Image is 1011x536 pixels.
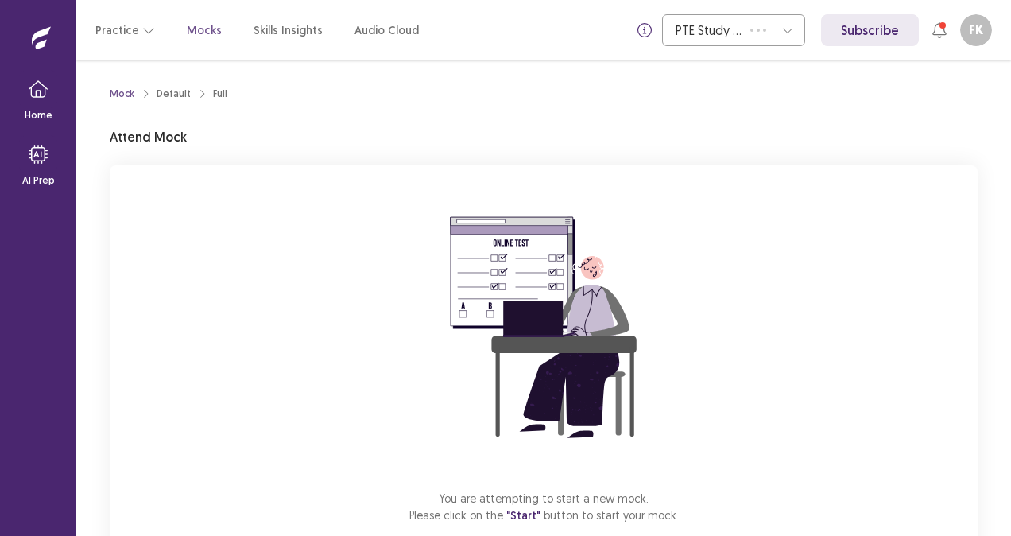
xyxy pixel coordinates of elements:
nav: breadcrumb [110,87,227,101]
div: Full [213,87,227,101]
a: Audio Cloud [354,22,419,39]
div: Default [157,87,191,101]
button: info [630,16,659,45]
img: attend-mock [401,184,687,471]
a: Subscribe [821,14,919,46]
a: Skills Insights [254,22,323,39]
span: "Start" [506,508,540,522]
div: PTE Study Centre [676,15,742,45]
p: You are attempting to start a new mock. Please click on the button to start your mock. [409,490,679,524]
p: AI Prep [22,173,55,188]
a: Mocks [187,22,222,39]
a: Mock [110,87,134,101]
button: FK [960,14,992,46]
p: Home [25,108,52,122]
p: Attend Mock [110,127,187,146]
button: Practice [95,16,155,45]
